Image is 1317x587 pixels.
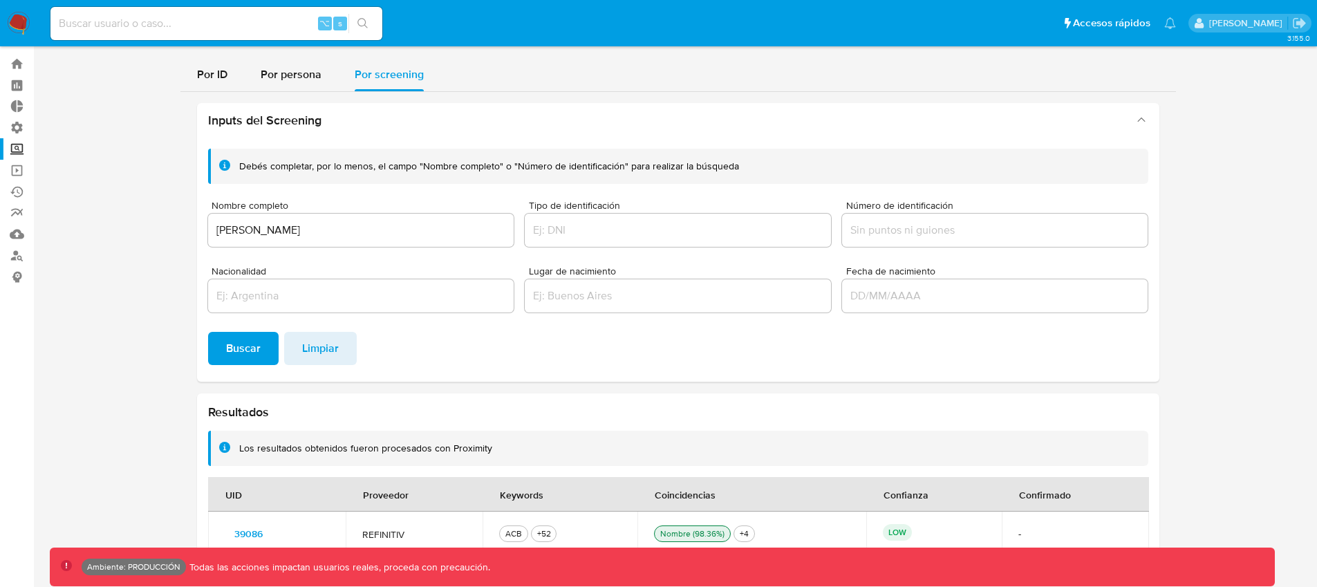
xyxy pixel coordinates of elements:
p: Ambiente: PRODUCCIÓN [87,564,180,570]
span: ⌥ [319,17,330,30]
span: Accesos rápidos [1073,16,1150,30]
p: Todas las acciones impactan usuarios reales, proceda con precaución. [186,561,490,574]
span: s [338,17,342,30]
button: search-icon [348,14,377,33]
a: Notificaciones [1164,17,1176,29]
span: 3.155.0 [1287,32,1310,44]
p: federico.falavigna@mercadolibre.com [1209,17,1287,30]
a: Salir [1292,16,1307,30]
input: Buscar usuario o caso... [50,15,382,32]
